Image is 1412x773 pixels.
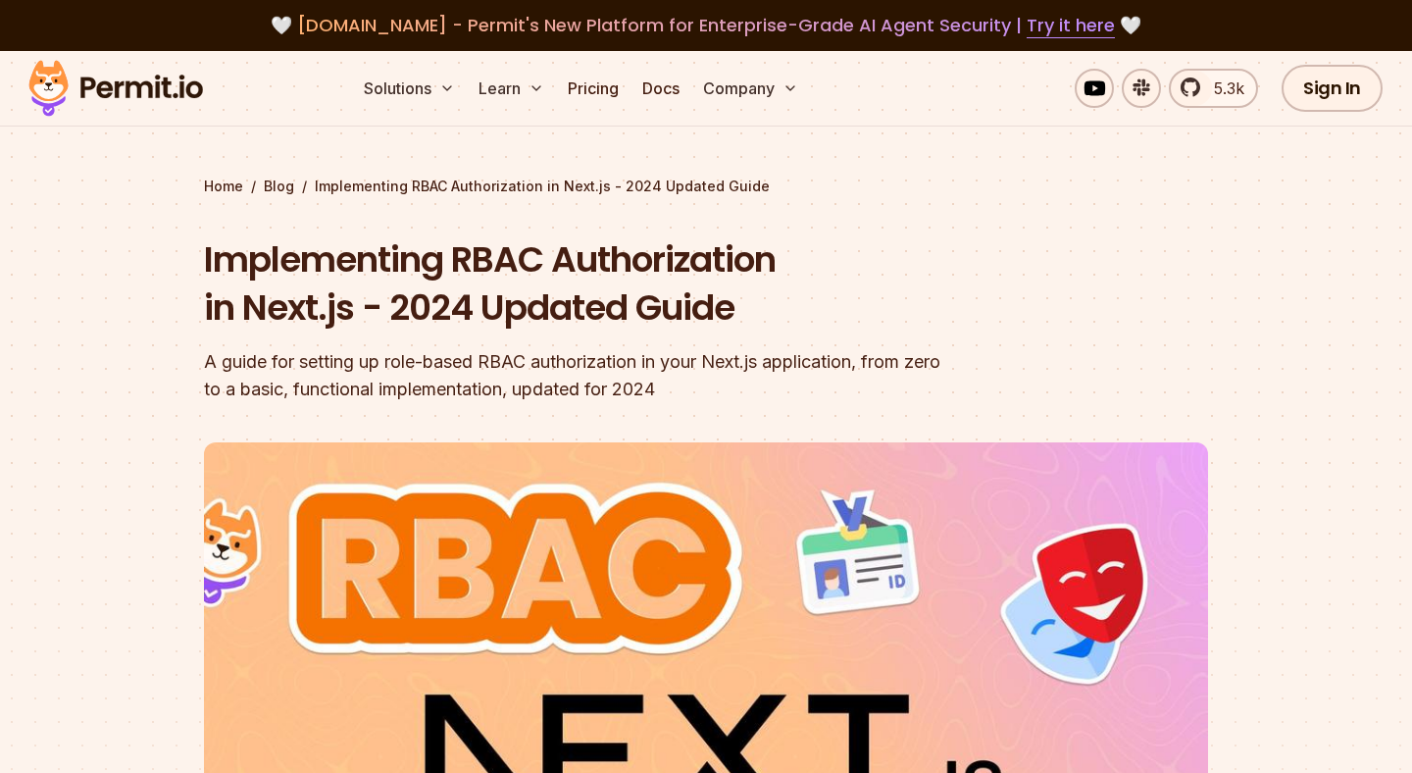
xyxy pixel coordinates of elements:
div: / / [204,177,1208,196]
img: Permit logo [20,55,212,122]
a: Blog [264,177,294,196]
div: 🤍 🤍 [47,12,1365,39]
span: [DOMAIN_NAME] - Permit's New Platform for Enterprise-Grade AI Agent Security | [297,13,1115,37]
a: Docs [634,69,687,108]
a: Home [204,177,243,196]
button: Company [695,69,806,108]
button: Solutions [356,69,463,108]
button: Learn [471,69,552,108]
a: Try it here [1027,13,1115,38]
a: 5.3k [1169,69,1258,108]
h1: Implementing RBAC Authorization in Next.js - 2024 Updated Guide [204,235,957,333]
div: A guide for setting up role-based RBAC authorization in your Next.js application, from zero to a ... [204,348,957,403]
a: Sign In [1282,65,1383,112]
span: 5.3k [1202,77,1244,100]
a: Pricing [560,69,627,108]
